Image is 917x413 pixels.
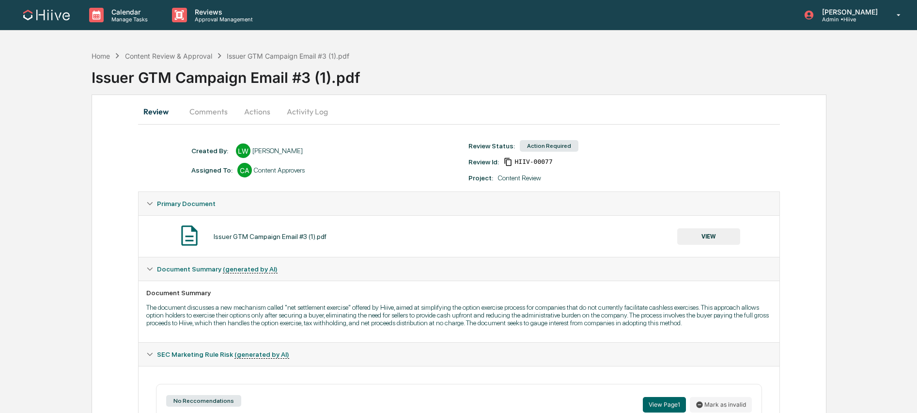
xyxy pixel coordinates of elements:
button: Mark as invalid [690,397,752,413]
img: logo [23,10,70,20]
p: [PERSON_NAME] [814,8,883,16]
div: Review Id: [468,158,499,166]
div: Content Review [498,174,541,182]
span: Document Summary [157,265,278,273]
div: Issuer GTM Campaign Email #3 (1).pdf [227,52,349,60]
div: Content Approvers [254,166,305,174]
div: Review Status: [468,142,515,150]
span: af087aaa-8bb6-478b-a3df-276a8340efef [514,158,552,166]
button: Comments [182,100,235,123]
div: Assigned To: [191,166,233,174]
p: Calendar [104,8,153,16]
p: Manage Tasks [104,16,153,23]
span: SEC Marketing Rule Risk [157,350,289,358]
div: Project: [468,174,493,182]
div: Primary Document [139,215,779,257]
button: Actions [235,100,279,123]
div: [PERSON_NAME] [252,147,303,155]
div: Issuer GTM Campaign Email #3 (1).pdf [92,61,917,86]
p: Admin • Hiive [814,16,883,23]
img: Document Icon [177,223,202,248]
button: Review [138,100,182,123]
button: View Page1 [643,397,686,413]
button: VIEW [677,228,740,245]
u: (generated by AI) [223,265,278,273]
p: Reviews [187,8,258,16]
div: Document Summary (generated by AI) [139,257,779,281]
div: No Reccomendations [166,395,241,407]
span: Primary Document [157,200,216,207]
div: secondary tabs example [138,100,780,123]
div: Content Review & Approval [125,52,212,60]
u: (generated by AI) [234,350,289,359]
div: CA [237,163,252,177]
div: Issuer GTM Campaign Email #3 (1).pdf [214,233,326,240]
div: Primary Document [139,192,779,215]
div: Action Required [520,140,578,152]
p: Approval Management [187,16,258,23]
p: The document discusses a new mechanism called "net settlement exercise" offered by Hiive, aimed a... [146,303,772,327]
div: Home [92,52,110,60]
div: Document Summary (generated by AI) [139,281,779,342]
div: Document Summary [146,289,772,297]
button: Activity Log [279,100,336,123]
div: Created By: ‎ ‎ [191,147,231,155]
div: SEC Marketing Rule Risk (generated by AI) [139,343,779,366]
div: LW [236,143,250,158]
